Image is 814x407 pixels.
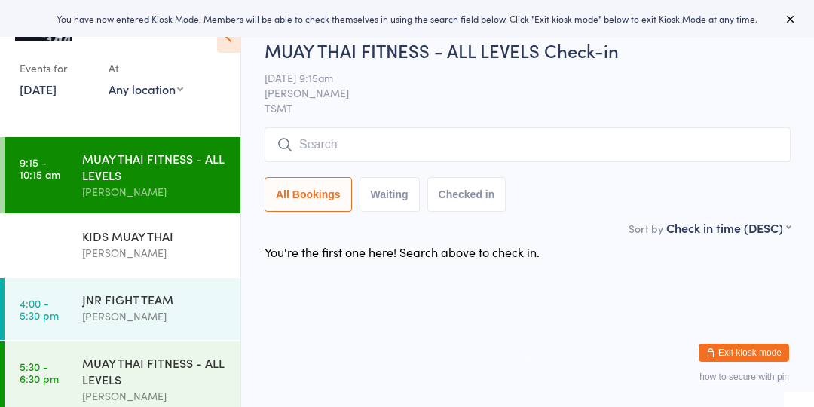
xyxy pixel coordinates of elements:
div: JNR FIGHT TEAM [82,291,228,308]
div: Check in time (DESC) [666,219,791,236]
span: [PERSON_NAME] [265,85,767,100]
a: 9:15 -10:15 amMUAY THAI FITNESS - ALL LEVELS[PERSON_NAME] [5,137,240,213]
time: 9:15 - 10:15 am [20,156,60,180]
button: Exit kiosk mode [699,344,789,362]
div: [PERSON_NAME] [82,308,228,325]
div: Events for [20,56,93,81]
button: Checked in [427,177,506,212]
div: MUAY THAI FITNESS - ALL LEVELS [82,354,228,387]
a: 4:00 -5:30 pmJNR FIGHT TEAM[PERSON_NAME] [5,278,240,340]
div: Any location [109,81,183,97]
label: Sort by [629,221,663,236]
time: 4:00 - 5:30 pm [20,297,59,321]
div: [PERSON_NAME] [82,387,228,405]
div: You're the first one here! Search above to check in. [265,243,540,260]
div: [PERSON_NAME] [82,183,228,200]
div: KIDS MUAY THAI [82,228,228,244]
div: At [109,56,183,81]
button: how to secure with pin [699,372,789,382]
span: TSMT [265,100,791,115]
button: All Bookings [265,177,352,212]
div: [PERSON_NAME] [82,244,228,262]
a: [DATE] [20,81,57,97]
a: 3:45 -4:30 pmKIDS MUAY THAI[PERSON_NAME] [5,215,240,277]
h2: MUAY THAI FITNESS - ALL LEVELS Check-in [265,38,791,63]
span: [DATE] 9:15am [265,70,767,85]
input: Search [265,127,791,162]
time: 3:45 - 4:30 pm [20,234,59,258]
time: 5:30 - 6:30 pm [20,360,59,384]
div: MUAY THAI FITNESS - ALL LEVELS [82,150,228,183]
div: You have now entered Kiosk Mode. Members will be able to check themselves in using the search fie... [24,12,790,25]
button: Waiting [360,177,420,212]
